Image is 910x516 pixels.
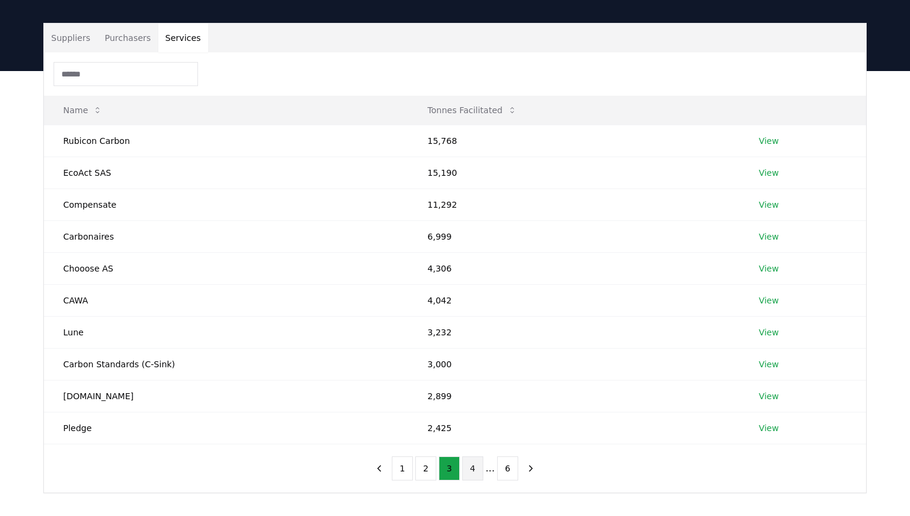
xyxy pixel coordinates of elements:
[44,380,408,412] td: [DOMAIN_NAME]
[408,348,739,380] td: 3,000
[408,188,739,220] td: 11,292
[486,461,495,476] li: ...
[759,422,779,434] a: View
[759,358,779,370] a: View
[44,316,408,348] td: Lune
[44,188,408,220] td: Compensate
[44,125,408,157] td: Rubicon Carbon
[521,456,541,480] button: next page
[369,456,389,480] button: previous page
[44,23,97,52] button: Suppliers
[418,98,527,122] button: Tonnes Facilitated
[415,456,436,480] button: 2
[759,199,779,211] a: View
[439,456,460,480] button: 3
[408,252,739,284] td: 4,306
[759,231,779,243] a: View
[97,23,158,52] button: Purchasers
[408,157,739,188] td: 15,190
[408,380,739,412] td: 2,899
[408,412,739,444] td: 2,425
[54,98,112,122] button: Name
[759,167,779,179] a: View
[44,157,408,188] td: EcoAct SAS
[408,220,739,252] td: 6,999
[44,252,408,284] td: Chooose AS
[462,456,483,480] button: 4
[408,125,739,157] td: 15,768
[497,456,518,480] button: 6
[44,348,408,380] td: Carbon Standards (C-Sink)
[392,456,413,480] button: 1
[44,412,408,444] td: Pledge
[759,135,779,147] a: View
[158,23,208,52] button: Services
[759,294,779,306] a: View
[759,390,779,402] a: View
[759,326,779,338] a: View
[44,284,408,316] td: CAWA
[759,263,779,275] a: View
[408,284,739,316] td: 4,042
[408,316,739,348] td: 3,232
[44,220,408,252] td: Carbonaires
